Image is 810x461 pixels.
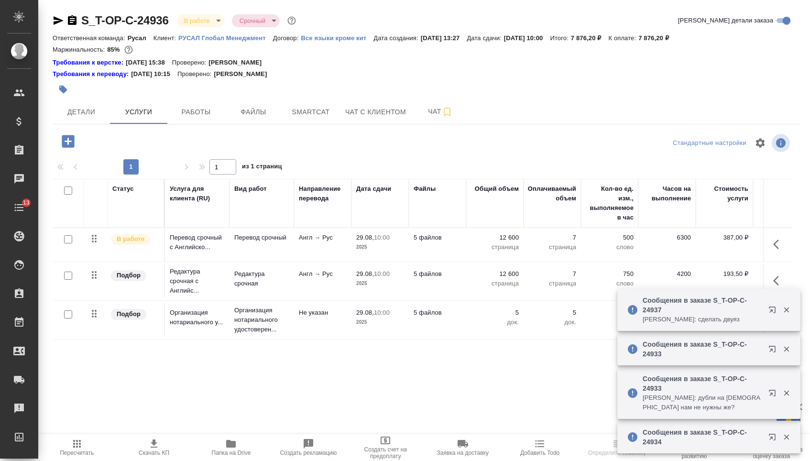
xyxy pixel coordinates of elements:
button: Показать кнопки [767,269,790,292]
p: 5 файлов [414,269,461,279]
span: Скачать КП [139,450,169,456]
p: 29.08, [356,234,374,241]
p: 85% [107,46,122,53]
p: 7 [528,269,576,279]
p: 12 600 [471,233,519,242]
p: Сообщения в заказе S_T-OP-C-24934 [643,428,762,447]
div: Оплачиваемый объем [528,184,576,203]
div: Скидка / наценка [758,184,806,203]
td: 6300 [638,228,696,262]
p: 2025 [356,318,404,327]
p: 193,50 ₽ [701,269,748,279]
button: Заявка на доставку [424,434,501,461]
p: страница [528,279,576,288]
p: страница [471,242,519,252]
p: 2025 [356,242,404,252]
p: Дата сдачи: [467,34,504,42]
button: Срочный [237,17,268,25]
p: Перевод срочный [234,233,289,242]
p: [PERSON_NAME] [208,58,269,67]
span: Детали [58,106,104,118]
a: Требования к верстке: [53,58,126,67]
p: 7 [528,233,576,242]
div: В работе [232,14,280,27]
p: Проверено: [177,69,214,79]
p: Итого: [550,34,570,42]
p: 29.08, [356,309,374,316]
p: 5 [586,308,634,318]
p: [PERSON_NAME]: дубли на [DEMOGRAPHIC_DATA] нам не нужны же? [643,393,762,412]
span: 13 [17,198,35,208]
button: Создать счет на предоплату [347,434,424,461]
p: Редактура срочная с Английс... [170,267,225,296]
span: Чат [417,106,463,118]
p: док. [471,318,519,327]
p: Договор: [273,34,301,42]
p: 387,00 ₽ [701,233,748,242]
button: Скопировать ссылку для ЯМессенджера [53,15,64,26]
a: Все языки кроме кит [301,33,373,42]
span: Чат с клиентом [345,106,406,118]
p: Англ → Рус [299,269,347,279]
p: Проверено: [172,58,209,67]
span: [PERSON_NAME] детали заказа [678,16,773,25]
span: Работы [173,106,219,118]
button: Закрыть [777,345,796,353]
p: Клиент: [153,34,178,42]
p: 10:00 [374,309,390,316]
button: Добавить услугу [55,132,81,151]
p: Подбор [117,309,141,319]
p: 7 876,20 ₽ [638,34,676,42]
button: Создать рекламацию [270,434,347,461]
p: Подбор [117,271,141,280]
p: Редактура срочная [234,269,289,288]
div: Услуга для клиента (RU) [170,184,225,203]
div: Нажми, чтобы открыть папку с инструкцией [53,58,126,67]
p: Англ → Рус [299,233,347,242]
p: 0 % [758,269,806,279]
p: Русал [128,34,153,42]
div: Нажми, чтобы открыть папку с инструкцией [53,69,131,79]
p: 10:00 [374,234,390,241]
a: Требования к переводу: [53,69,131,79]
p: док. [586,318,634,327]
p: [PERSON_NAME] [214,69,274,79]
p: слово [586,242,634,252]
div: Стоимость услуги [701,184,748,203]
div: Вид работ [234,184,267,194]
p: Все языки кроме кит [301,34,373,42]
button: В работе [181,17,213,25]
p: Ответственная команда: [53,34,128,42]
p: страница [471,279,519,288]
p: [DATE] 10:00 [504,34,550,42]
button: Папка на Drive [193,434,270,461]
p: Организация нотариального у... [170,308,225,327]
div: Общий объем [475,184,519,194]
a: РУСАЛ Глобал Менеджмент [178,33,273,42]
p: страница [528,242,576,252]
button: Скачать КП [115,434,192,461]
span: Услуги [116,106,162,118]
button: Открыть в новой вкладке [763,384,786,406]
a: 13 [2,196,36,220]
p: [DATE] 15:38 [126,58,172,67]
p: 750 [586,269,634,279]
p: 7 876,20 ₽ [571,34,609,42]
span: Создать счет на предоплату [353,446,418,460]
p: слово [586,279,634,288]
a: S_T-OP-C-24936 [81,14,169,27]
span: Настроить таблицу [749,132,772,154]
p: Сообщения в заказе S_T-OP-C-24933 [643,340,762,359]
p: 10:00 [374,270,390,277]
span: Пересчитать [60,450,94,456]
button: Закрыть [777,433,796,441]
p: 5 файлов [414,308,461,318]
span: Создать рекламацию [280,450,337,456]
span: из 1 страниц [242,161,282,175]
p: Сообщения в заказе S_T-OP-C-24933 [643,374,762,393]
button: Пересчитать [38,434,115,461]
button: Закрыть [777,389,796,397]
p: Дата создания: [373,34,420,42]
p: Маржинальность: [53,46,107,53]
p: 5 файлов [414,233,461,242]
